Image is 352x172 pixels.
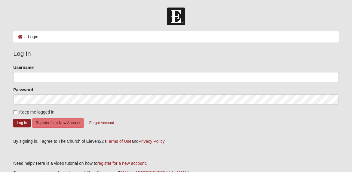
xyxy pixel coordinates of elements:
[85,118,118,128] button: Forgot Account
[13,49,338,58] legend: Log In
[167,8,185,25] img: Church of Eleven22 Logo
[13,87,33,93] label: Password
[97,161,146,166] a: register for a new account
[13,110,17,114] input: Keep me logged in
[13,119,31,127] button: Log In
[32,118,84,128] button: Register for a New Account
[13,160,338,167] p: Need help? Here is a video tutorial on how to .
[139,139,164,144] a: Privacy Policy
[107,139,131,144] a: Terms of Use
[13,138,338,145] div: By signing in, I agree to The Church of Eleven22's and .
[13,64,34,70] label: Username
[19,110,54,114] span: Keep me logged in
[23,34,38,40] li: Login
